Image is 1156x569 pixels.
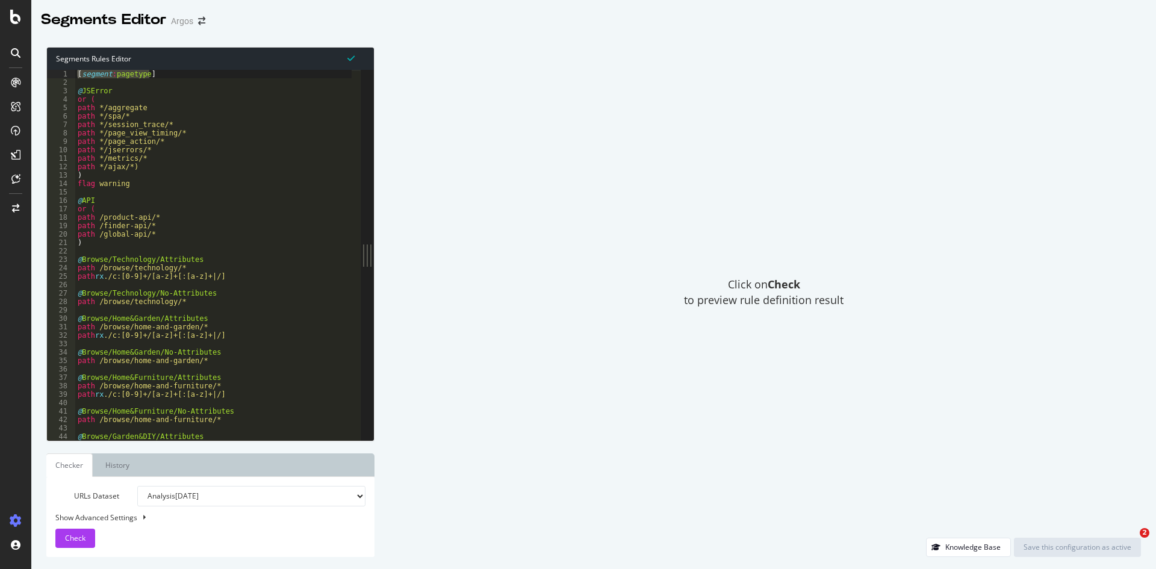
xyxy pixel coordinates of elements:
[1014,538,1141,557] button: Save this configuration as active
[47,238,75,247] div: 21
[47,331,75,340] div: 32
[47,95,75,104] div: 4
[47,407,75,415] div: 41
[47,137,75,146] div: 9
[47,222,75,230] div: 19
[47,306,75,314] div: 29
[47,272,75,281] div: 25
[171,15,193,27] div: Argos
[47,255,75,264] div: 23
[47,104,75,112] div: 5
[47,120,75,129] div: 7
[47,373,75,382] div: 37
[47,281,75,289] div: 26
[47,188,75,196] div: 15
[47,415,75,424] div: 42
[1115,528,1144,557] iframe: Intercom live chat
[926,538,1011,557] button: Knowledge Base
[47,146,75,154] div: 10
[47,87,75,95] div: 3
[47,78,75,87] div: 2
[46,453,93,477] a: Checker
[198,17,205,25] div: arrow-right-arrow-left
[47,264,75,272] div: 24
[1140,528,1149,538] span: 2
[47,390,75,399] div: 39
[47,356,75,365] div: 35
[47,289,75,297] div: 27
[47,154,75,163] div: 11
[47,129,75,137] div: 8
[96,453,139,477] a: History
[768,277,800,291] strong: Check
[945,542,1001,552] div: Knowledge Base
[47,365,75,373] div: 36
[47,424,75,432] div: 43
[47,48,374,70] div: Segments Rules Editor
[47,399,75,407] div: 40
[47,163,75,171] div: 12
[47,205,75,213] div: 17
[684,277,844,308] span: Click on to preview rule definition result
[47,213,75,222] div: 18
[47,112,75,120] div: 6
[347,52,355,64] span: Syntax is valid
[47,230,75,238] div: 20
[55,529,95,548] button: Check
[926,542,1011,552] a: Knowledge Base
[47,432,75,441] div: 44
[47,70,75,78] div: 1
[47,196,75,205] div: 16
[47,247,75,255] div: 22
[46,512,356,523] div: Show Advanced Settings
[47,297,75,306] div: 28
[1024,542,1131,552] div: Save this configuration as active
[47,323,75,331] div: 31
[47,340,75,348] div: 33
[47,314,75,323] div: 30
[41,10,166,30] div: Segments Editor
[47,179,75,188] div: 14
[47,382,75,390] div: 38
[47,348,75,356] div: 34
[46,486,128,506] label: URLs Dataset
[47,171,75,179] div: 13
[65,533,85,543] span: Check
